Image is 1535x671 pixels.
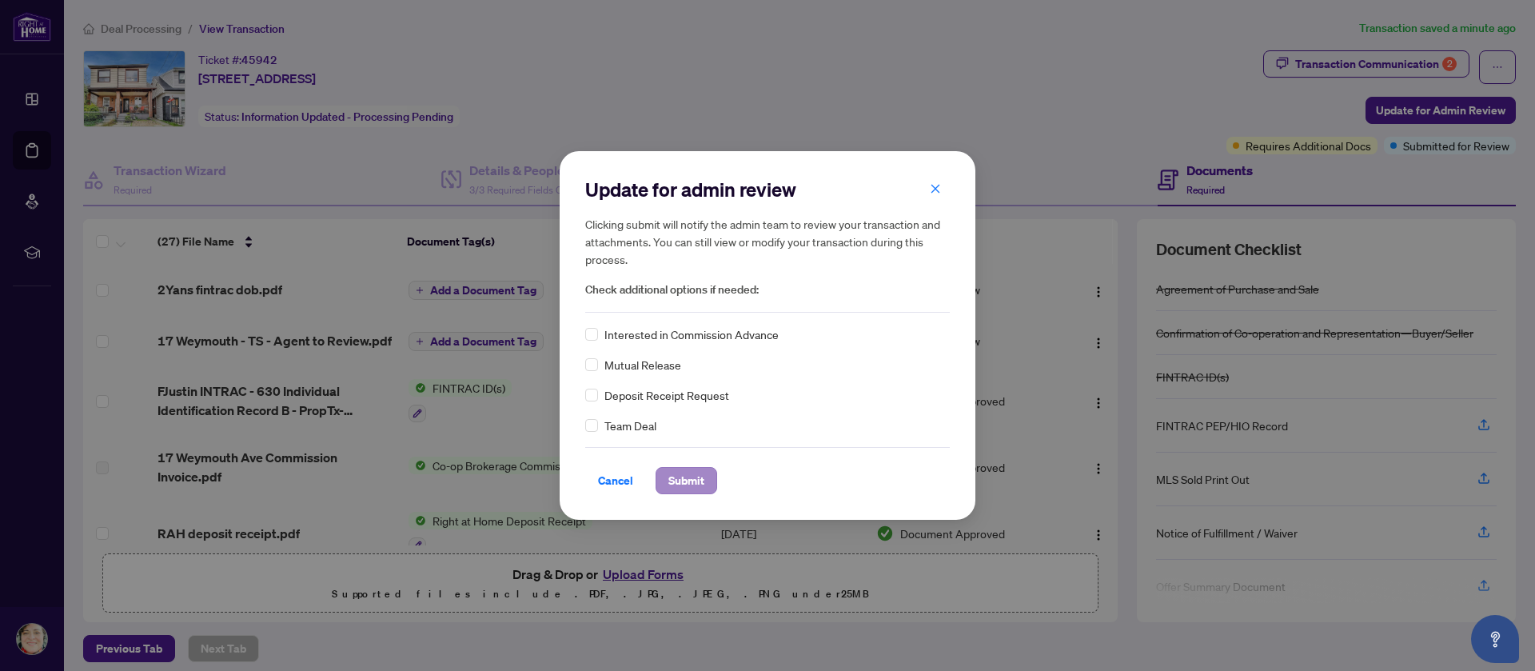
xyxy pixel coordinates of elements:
span: Interested in Commission Advance [604,326,779,343]
span: Deposit Receipt Request [604,386,729,404]
span: Team Deal [604,417,656,434]
button: Submit [656,467,717,494]
h2: Update for admin review [585,177,950,202]
span: Cancel [598,468,633,493]
h5: Clicking submit will notify the admin team to review your transaction and attachments. You can st... [585,215,950,268]
button: Open asap [1471,615,1519,663]
span: Check additional options if needed: [585,281,950,299]
span: close [930,183,941,194]
span: Submit [668,468,704,493]
span: Mutual Release [604,356,681,373]
button: Cancel [585,467,646,494]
